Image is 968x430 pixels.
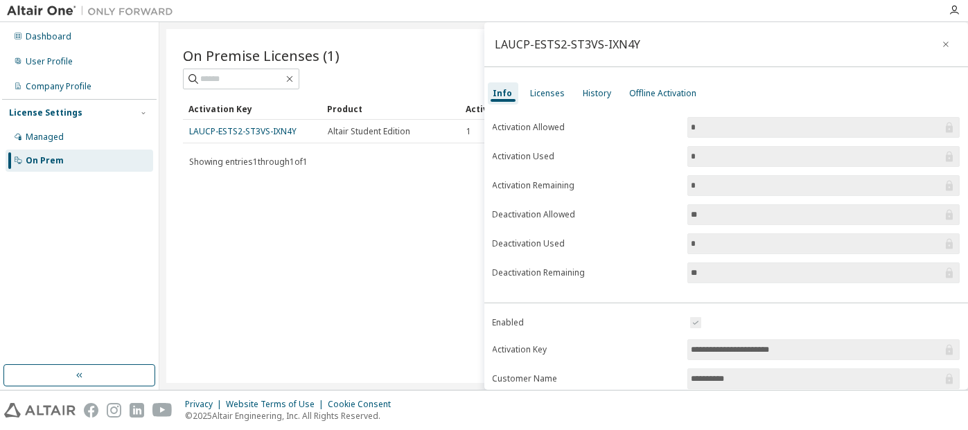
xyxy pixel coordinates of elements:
label: Activation Key [493,344,680,355]
div: Licenses [531,88,565,99]
label: Deactivation Allowed [493,209,680,220]
span: On Premise Licenses (1) [183,46,340,65]
div: History [583,88,612,99]
img: youtube.svg [152,403,173,418]
label: Deactivation Used [493,238,680,249]
div: Activation Key [188,98,316,120]
img: Altair One [7,4,180,18]
label: Deactivation Remaining [493,267,680,278]
div: Dashboard [26,31,71,42]
div: Managed [26,132,64,143]
label: Activation Remaining [493,180,680,191]
span: Altair Student Edition [328,126,410,137]
img: instagram.svg [107,403,121,418]
p: © 2025 Altair Engineering, Inc. All Rights Reserved. [185,410,399,422]
div: Website Terms of Use [226,399,328,410]
div: LAUCP-ESTS2-ST3VS-IXN4Y [495,39,641,50]
div: Offline Activation [630,88,697,99]
label: Enabled [493,317,680,328]
span: Showing entries 1 through 1 of 1 [189,156,308,168]
a: LAUCP-ESTS2-ST3VS-IXN4Y [189,125,297,137]
label: Customer Name [493,373,680,384]
div: Activation Allowed [466,98,593,120]
img: linkedin.svg [130,403,144,418]
img: altair_logo.svg [4,403,76,418]
span: 1 [466,126,471,137]
label: Activation Used [493,151,680,162]
label: Activation Allowed [493,122,680,133]
div: Cookie Consent [328,399,399,410]
div: Privacy [185,399,226,410]
div: User Profile [26,56,73,67]
div: On Prem [26,155,64,166]
img: facebook.svg [84,403,98,418]
div: License Settings [9,107,82,118]
div: Company Profile [26,81,91,92]
div: Info [493,88,513,99]
div: Product [327,98,455,120]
